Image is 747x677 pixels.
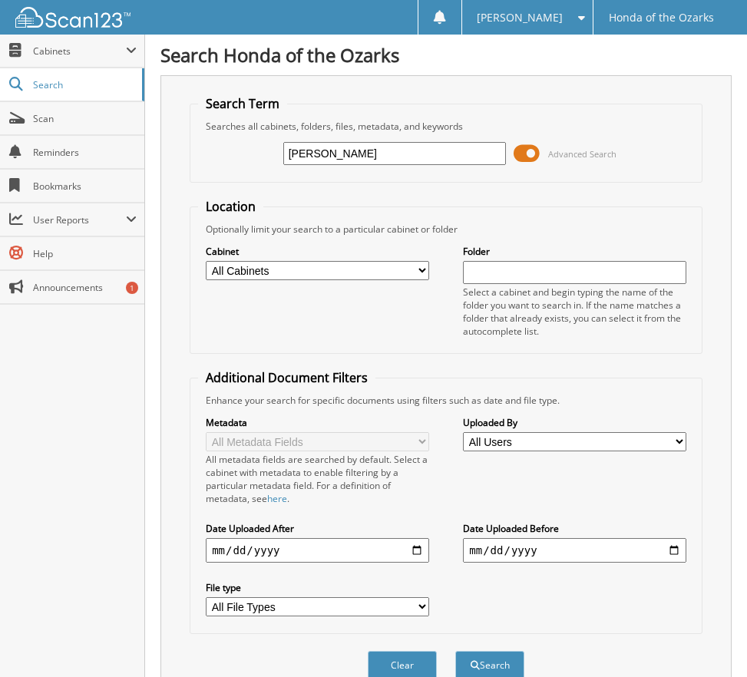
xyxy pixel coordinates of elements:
a: here [267,492,287,505]
input: start [206,538,429,563]
label: Date Uploaded Before [463,522,686,535]
div: All metadata fields are searched by default. Select a cabinet with metadata to enable filtering b... [206,453,429,505]
legend: Additional Document Filters [198,369,375,386]
div: Enhance your search for specific documents using filters such as date and file type. [198,394,694,407]
span: Announcements [33,281,137,294]
label: Metadata [206,416,429,429]
label: File type [206,581,429,594]
span: Reminders [33,146,137,159]
div: Select a cabinet and begin typing the name of the folder you want to search in. If the name match... [463,286,686,338]
span: Bookmarks [33,180,137,193]
label: Cabinet [206,245,429,258]
label: Folder [463,245,686,258]
legend: Location [198,198,263,215]
div: Searches all cabinets, folders, files, metadata, and keywords [198,120,694,133]
span: Cabinets [33,45,126,58]
label: Uploaded By [463,416,686,429]
span: Scan [33,112,137,125]
span: [PERSON_NAME] [477,13,563,22]
label: Date Uploaded After [206,522,429,535]
span: Search [33,78,134,91]
div: 1 [126,282,138,294]
div: Optionally limit your search to a particular cabinet or folder [198,223,694,236]
span: Honda of the Ozarks [609,13,714,22]
span: Advanced Search [548,148,616,160]
legend: Search Term [198,95,287,112]
input: end [463,538,686,563]
img: scan123-logo-white.svg [15,7,131,28]
span: User Reports [33,213,126,226]
h1: Search Honda of the Ozarks [160,42,732,68]
span: Help [33,247,137,260]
